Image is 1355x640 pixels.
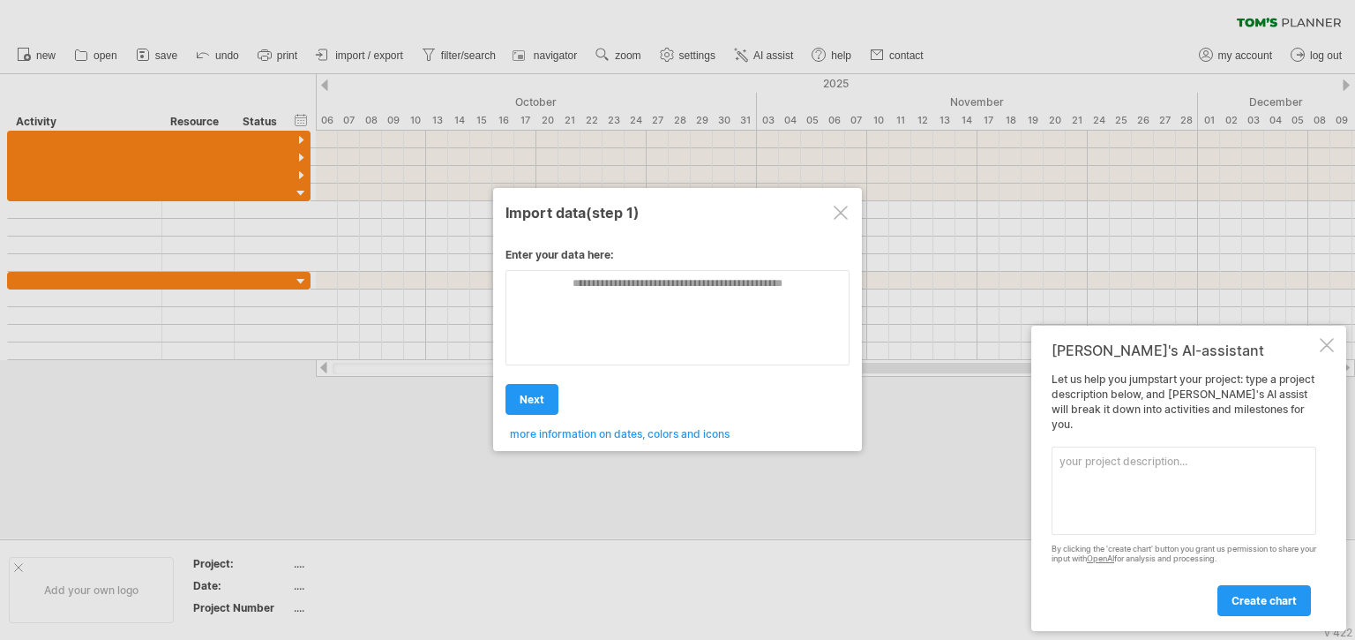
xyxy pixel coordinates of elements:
a: OpenAI [1087,553,1114,563]
div: [PERSON_NAME]'s AI-assistant [1052,342,1316,359]
span: (step 1) [586,204,640,222]
div: Import data [505,196,850,228]
div: By clicking the 'create chart' button you grant us permission to share your input with for analys... [1052,545,1316,564]
span: more information on dates, colors and icons [510,427,730,440]
a: create chart [1217,585,1311,616]
div: Let us help you jumpstart your project: type a project description below, and [PERSON_NAME]'s AI ... [1052,373,1316,615]
div: Enter your data here: [505,248,850,270]
span: create chart [1231,594,1297,607]
a: next [505,384,558,415]
span: next [520,393,544,406]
